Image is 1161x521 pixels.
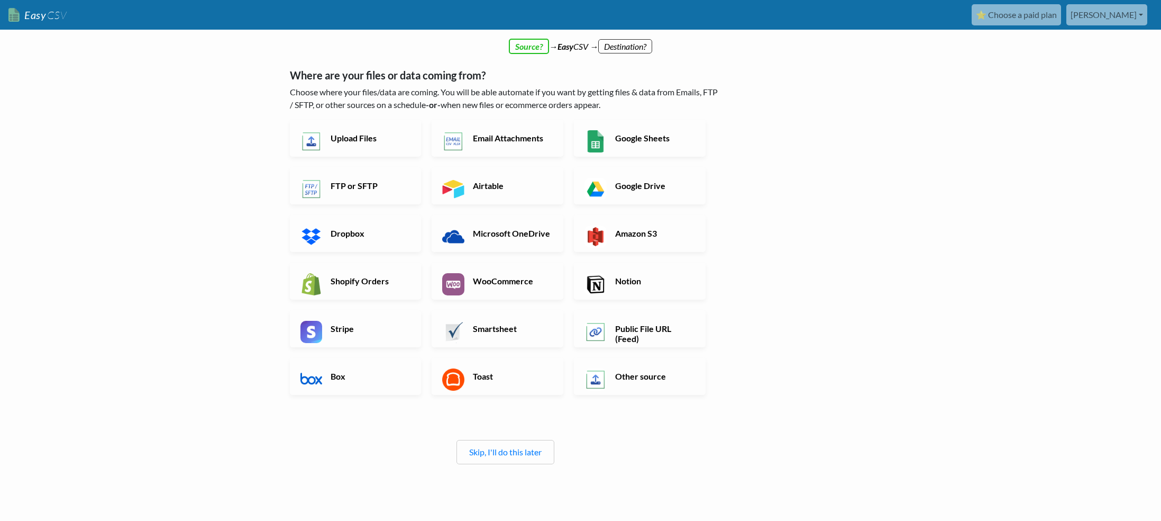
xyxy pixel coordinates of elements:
h6: Notion [613,276,696,286]
h6: Google Sheets [613,133,696,143]
img: FTP or SFTP App & API [300,178,323,200]
a: EasyCSV [8,4,67,26]
a: Notion [574,263,706,300]
b: -or- [426,100,441,110]
a: Amazon S3 [574,215,706,252]
h6: Upload Files [328,133,411,143]
iframe: chat widget [1117,479,1150,510]
h6: Email Attachments [470,133,553,143]
img: Amazon S3 App & API [584,226,607,248]
img: Airtable App & API [442,178,464,200]
img: Notion App & API [584,273,607,295]
img: Microsoft OneDrive App & API [442,226,464,248]
h6: WooCommerce [470,276,553,286]
h6: Google Drive [613,181,696,191]
span: CSV [46,8,67,22]
h6: Box [328,371,411,381]
h5: Where are your files or data coming from? [290,69,721,82]
h6: Smartsheet [470,324,553,334]
img: Google Drive App & API [584,178,607,200]
a: Public File URL (Feed) [574,310,706,347]
img: Toast App & API [442,369,464,391]
img: Box App & API [300,369,323,391]
div: → CSV → [279,30,882,53]
a: Upload Files [290,120,422,157]
a: Airtable [432,167,563,204]
a: Email Attachments [432,120,563,157]
h6: Stripe [328,324,411,334]
a: ⭐ Choose a paid plan [972,4,1061,25]
h6: Airtable [470,181,553,191]
a: FTP or SFTP [290,167,422,204]
a: WooCommerce [432,263,563,300]
img: Smartsheet App & API [442,321,464,343]
h6: Amazon S3 [613,228,696,238]
img: Public File URL App & API [584,321,607,343]
img: Stripe App & API [300,321,323,343]
img: Dropbox App & API [300,226,323,248]
h6: Microsoft OneDrive [470,228,553,238]
p: Choose where your files/data are coming. You will be able automate if you want by getting files &... [290,86,721,111]
a: Skip, I'll do this later [469,447,542,457]
a: Box [290,358,422,395]
h6: FTP or SFTP [328,181,411,191]
a: [PERSON_NAME] [1066,4,1147,25]
a: Google Drive [574,167,706,204]
a: Google Sheets [574,120,706,157]
h6: Toast [470,371,553,381]
a: Other source [574,358,706,395]
a: Stripe [290,310,422,347]
img: Email New CSV or XLSX File App & API [442,130,464,152]
img: Google Sheets App & API [584,130,607,152]
img: Upload Files App & API [300,130,323,152]
a: Smartsheet [432,310,563,347]
a: Toast [432,358,563,395]
h6: Other source [613,371,696,381]
img: Shopify App & API [300,273,323,295]
h6: Public File URL (Feed) [613,324,696,344]
a: Shopify Orders [290,263,422,300]
h6: Dropbox [328,228,411,238]
h6: Shopify Orders [328,276,411,286]
a: Microsoft OneDrive [432,215,563,252]
img: Other Source App & API [584,369,607,391]
a: Dropbox [290,215,422,252]
img: WooCommerce App & API [442,273,464,295]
